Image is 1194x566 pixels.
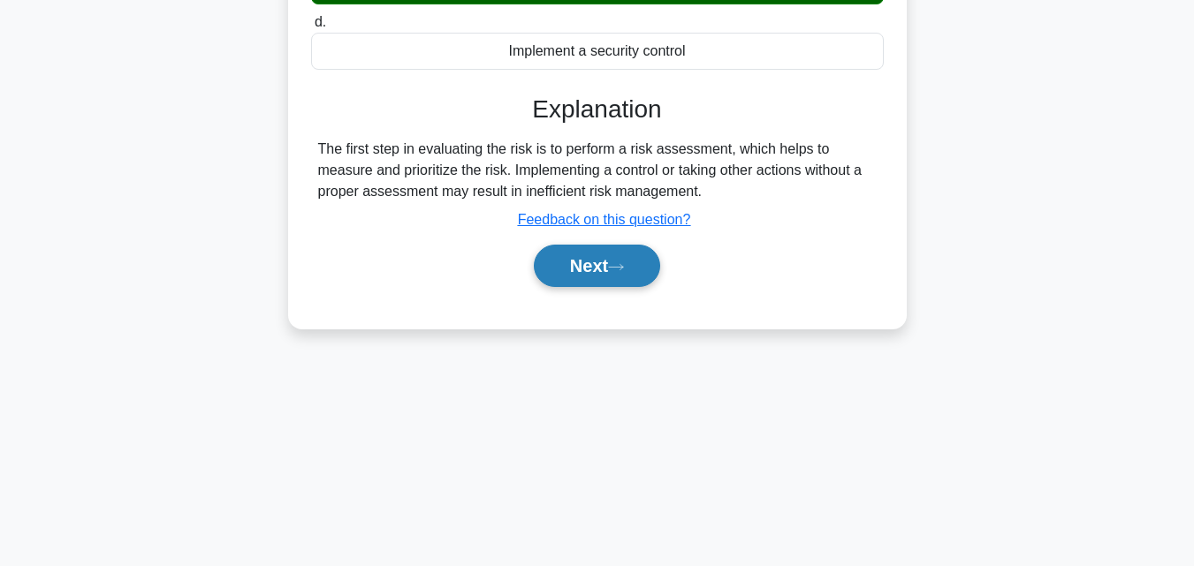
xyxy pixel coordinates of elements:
div: The first step in evaluating the risk is to perform a risk assessment, which helps to measure and... [318,139,877,202]
h3: Explanation [322,94,873,125]
div: Implement a security control [311,33,884,70]
button: Next [534,245,660,287]
a: Feedback on this question? [518,212,691,227]
span: d. [315,14,326,29]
